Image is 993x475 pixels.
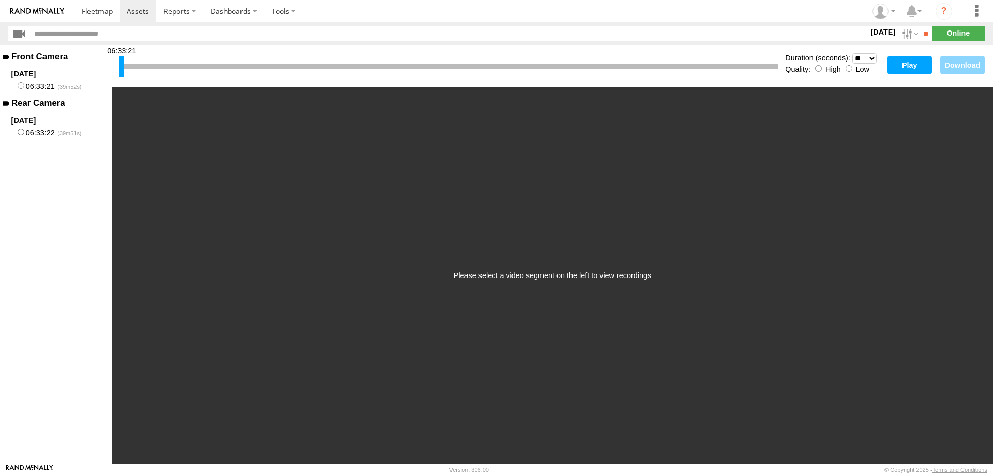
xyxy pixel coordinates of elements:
[868,26,897,38] label: [DATE]
[932,467,987,473] a: Terms and Conditions
[10,8,64,15] img: rand-logo.svg
[18,82,24,89] input: 06:33:21
[936,3,952,20] i: ?
[454,271,651,280] div: Please select a video segment on the left to view recordings
[107,47,136,60] div: 06:33:21
[825,65,841,73] label: High
[869,4,899,19] div: Randy Yohe
[898,26,920,41] label: Search Filter Options
[856,65,869,73] label: Low
[449,467,489,473] div: Version: 306.00
[6,465,53,475] a: Visit our Website
[785,65,810,73] label: Quality:
[884,467,987,473] div: © Copyright 2025 -
[785,54,850,62] label: Duration (seconds):
[18,129,24,135] input: 06:33:22
[887,56,932,74] button: Play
